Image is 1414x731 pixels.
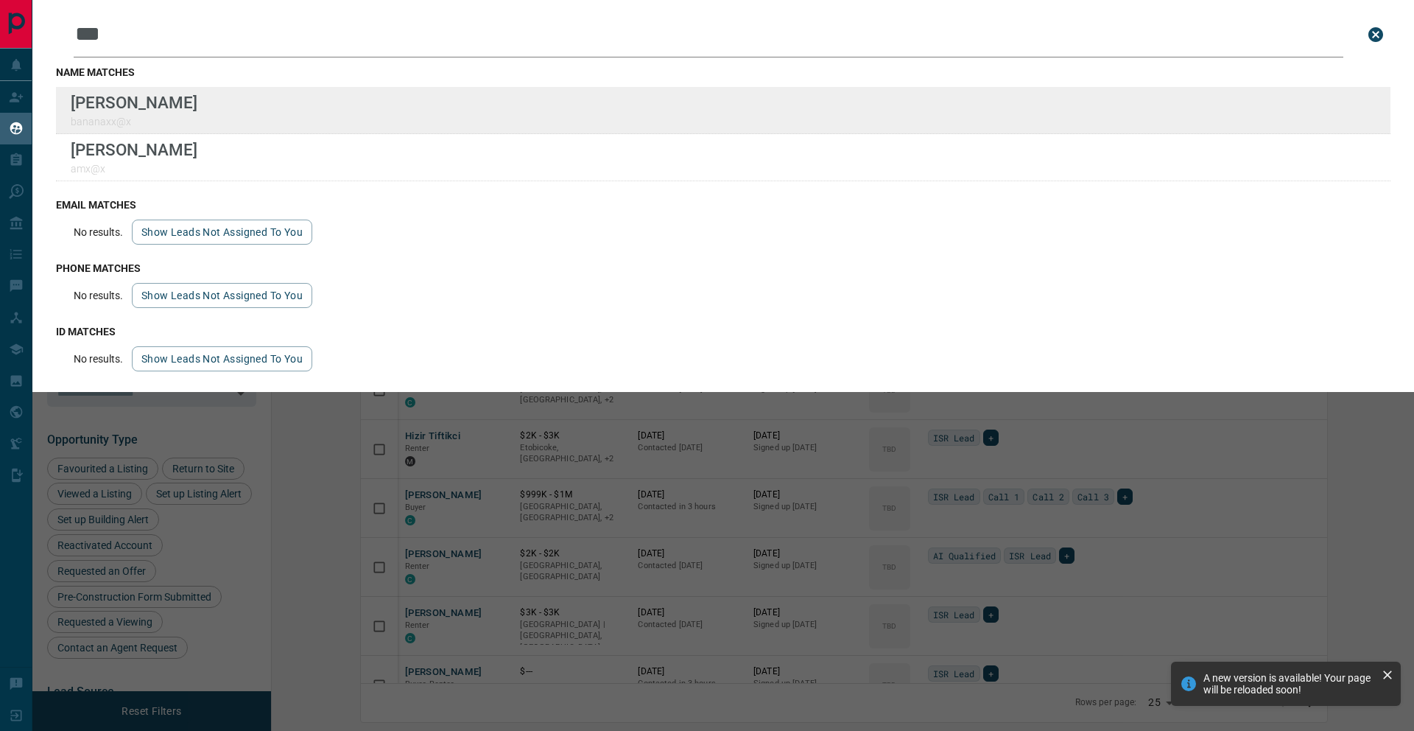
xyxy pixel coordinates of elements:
[71,93,197,112] p: [PERSON_NAME]
[56,66,1390,78] h3: name matches
[74,290,123,301] p: No results.
[1203,672,1376,696] div: A new version is available! Your page will be reloaded soon!
[71,140,197,159] p: [PERSON_NAME]
[56,262,1390,274] h3: phone matches
[56,199,1390,211] h3: email matches
[132,346,312,371] button: show leads not assigned to you
[56,326,1390,337] h3: id matches
[71,116,197,127] p: bananaxx@x
[132,220,312,245] button: show leads not assigned to you
[74,226,123,238] p: No results.
[74,353,123,365] p: No results.
[1361,20,1390,49] button: close search bar
[132,283,312,308] button: show leads not assigned to you
[71,163,197,175] p: amx@x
